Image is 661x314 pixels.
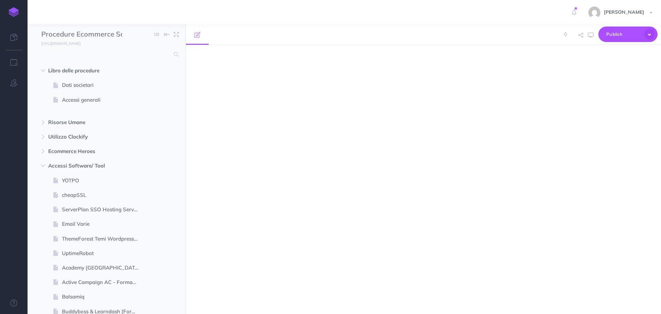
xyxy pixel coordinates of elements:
span: Active Campaign AC - Formazione [62,278,144,286]
span: UptimeRobot [62,249,144,257]
span: ThemeForest Temi Wordpress Prestashop Envato [62,235,144,243]
span: Publish [606,29,641,40]
span: cheapSSL [62,191,144,199]
span: Dati societari [62,81,144,89]
span: Utilizzo Clockify [48,133,136,141]
small: [URL][DOMAIN_NAME] [41,41,81,46]
span: Risorse Umane [48,118,136,126]
span: Accessi Software/ Tool [48,162,136,170]
span: YOTPO [62,176,144,185]
span: ServerPlan SSO Hosting Server Domini [62,205,144,214]
input: Search [41,48,170,61]
span: Email Varie [62,220,144,228]
button: Publish [598,27,658,42]
span: [PERSON_NAME] [600,9,648,15]
a: [URL][DOMAIN_NAME] [28,40,87,47]
span: Libro delle procedure [48,67,136,75]
img: logo-mark.svg [9,7,19,17]
span: Accessi generali [62,96,144,104]
input: Documentation Name [41,29,122,40]
span: Balsamiq [62,293,144,301]
img: e87add64f3cafac7edbf2794c21eb1e1.jpg [588,7,600,19]
span: Ecommerce Heroes [48,147,136,155]
span: Academy [GEOGRAPHIC_DATA] [62,264,144,272]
